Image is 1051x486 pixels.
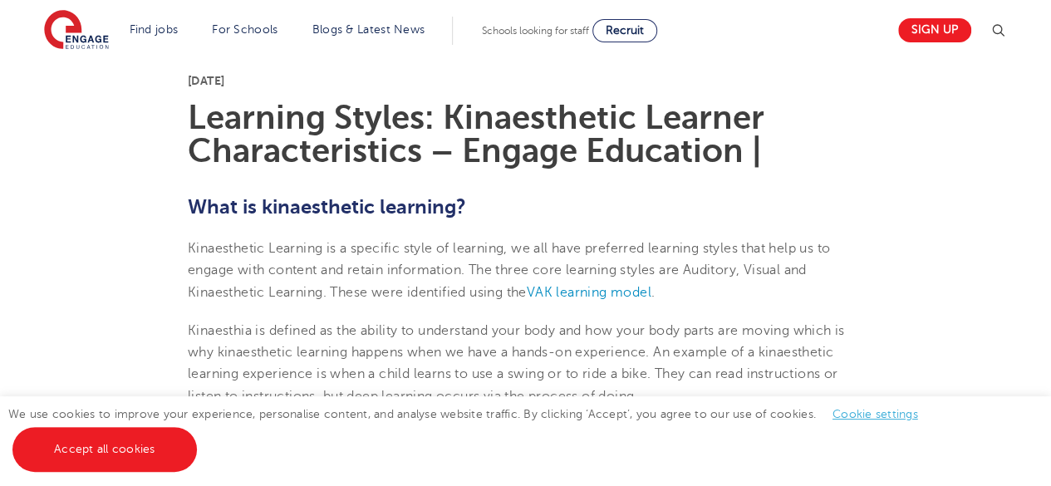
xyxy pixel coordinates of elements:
[188,193,863,221] h2: What is kinaesthetic learning?
[44,10,109,52] img: Engage Education
[188,101,863,168] h1: Learning Styles: Kinaesthetic Learner Characteristics – Engage Education |
[312,23,425,36] a: Blogs & Latest News
[898,18,971,42] a: Sign up
[606,24,644,37] span: Recruit
[212,23,277,36] a: For Schools
[330,285,526,300] span: These were identified using the
[832,408,918,420] a: Cookie settings
[8,408,935,455] span: We use cookies to improve your experience, personalise content, and analyse website traffic. By c...
[12,427,197,472] a: Accept all cookies
[592,19,657,42] a: Recruit
[188,345,837,404] span: inaesthetic learning happens when we have a hands-on experience. An example of a kinaesthetic lea...
[188,323,845,360] span: Kinaesthia is defined as the ability to understand your body and how your body parts are moving w...
[130,23,179,36] a: Find jobs
[188,241,830,300] span: Kinaesthetic Learning is a specific style of learning, we all have preferred learning styles that...
[651,285,655,300] span: .
[482,25,589,37] span: Schools looking for staff
[527,285,651,300] a: VAK learning model
[188,75,863,86] p: [DATE]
